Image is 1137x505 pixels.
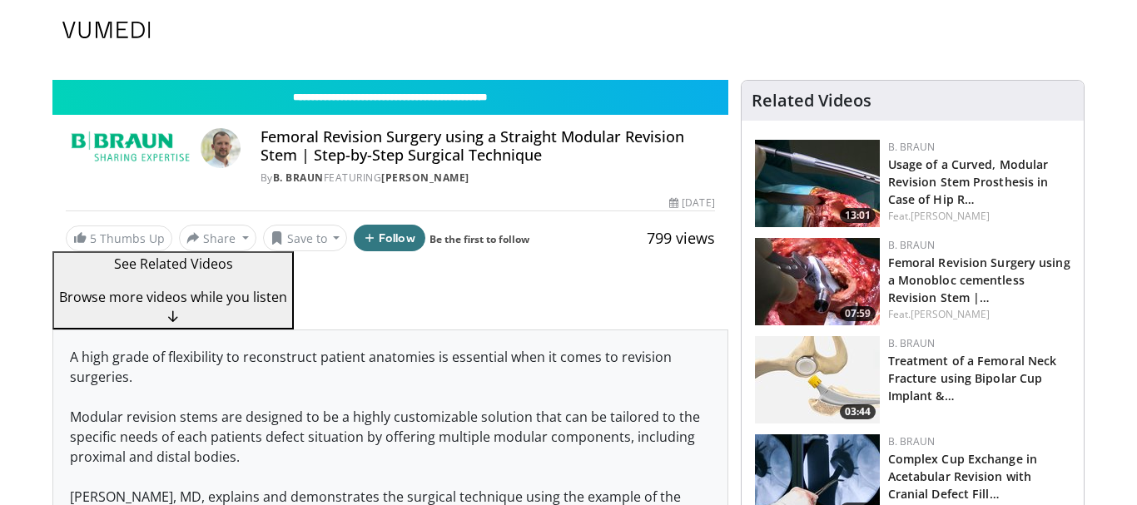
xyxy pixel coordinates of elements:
[647,228,715,248] span: 799 views
[52,251,294,329] button: See Related Videos Browse more videos while you listen
[179,225,256,251] button: Share
[381,171,469,185] a: [PERSON_NAME]
[755,238,880,325] img: 97950487-ad54-47b6-9334-a8a64355b513.150x105_q85_crop-smart_upscale.jpg
[273,171,324,185] a: B. Braun
[888,307,1070,322] div: Feat.
[755,140,880,227] a: 13:01
[261,128,715,164] h4: Femoral Revision Surgery using a Straight Modular Revision Stem | Step-by-Step Surgical Technique
[201,128,241,168] img: Avatar
[888,336,935,350] a: B. Braun
[59,288,287,306] span: Browse more videos while you listen
[261,171,715,186] div: By FEATURING
[888,140,935,154] a: B. Braun
[888,209,1070,224] div: Feat.
[755,336,880,423] a: 03:44
[888,156,1049,207] a: Usage of a Curved, Modular Revision Stem Prosthesis in Case of Hip R…
[888,449,1070,502] h3: Complex Cup Exchange in Acetabular Revision with Cranial Defect Filling
[840,208,876,223] span: 13:01
[669,196,714,210] div: [DATE]
[62,22,151,38] img: VuMedi Logo
[66,128,194,168] img: B. Braun
[911,209,990,223] a: [PERSON_NAME]
[752,91,871,111] h4: Related Videos
[888,353,1057,404] a: Treatment of a Femoral Neck Fracture using Bipolar Cup Implant &…
[888,255,1070,305] a: Femoral Revision Surgery using a Monobloc cementless Revision Stem |…
[888,434,935,448] a: B. Braun
[888,351,1070,404] h3: Treatment of a Femoral Neck Fracture using Bipolar Cup Implant & Cemented Stem - Animated Surgica...
[755,140,880,227] img: 3f0fddff-fdec-4e4b-bfed-b21d85259955.150x105_q85_crop-smart_upscale.jpg
[840,404,876,419] span: 03:44
[888,451,1037,502] a: Complex Cup Exchange in Acetabular Revision with Cranial Defect Fill…
[429,232,529,246] a: Be the first to follow
[66,225,172,251] a: 5 Thumbs Up
[59,254,287,274] p: See Related Videos
[90,230,97,246] span: 5
[888,155,1070,207] h3: Usage of a Curved, Modular Revision Stem Prosthesis in Case of Hip Revision Surgery | Step-by-Ste...
[354,225,425,251] button: Follow
[888,238,935,252] a: B. Braun
[840,306,876,321] span: 07:59
[263,225,348,251] button: Save to
[888,253,1070,305] h3: Femoral Revision Surgery using a Monobloc cementless Revision Stem | Step-by-Step Surgical Technique
[755,336,880,423] img: dd541074-bb98-4b7d-853b-83c717806bb5.jpg.150x105_q85_crop-smart_upscale.jpg
[911,307,990,321] a: [PERSON_NAME]
[755,238,880,325] a: 07:59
